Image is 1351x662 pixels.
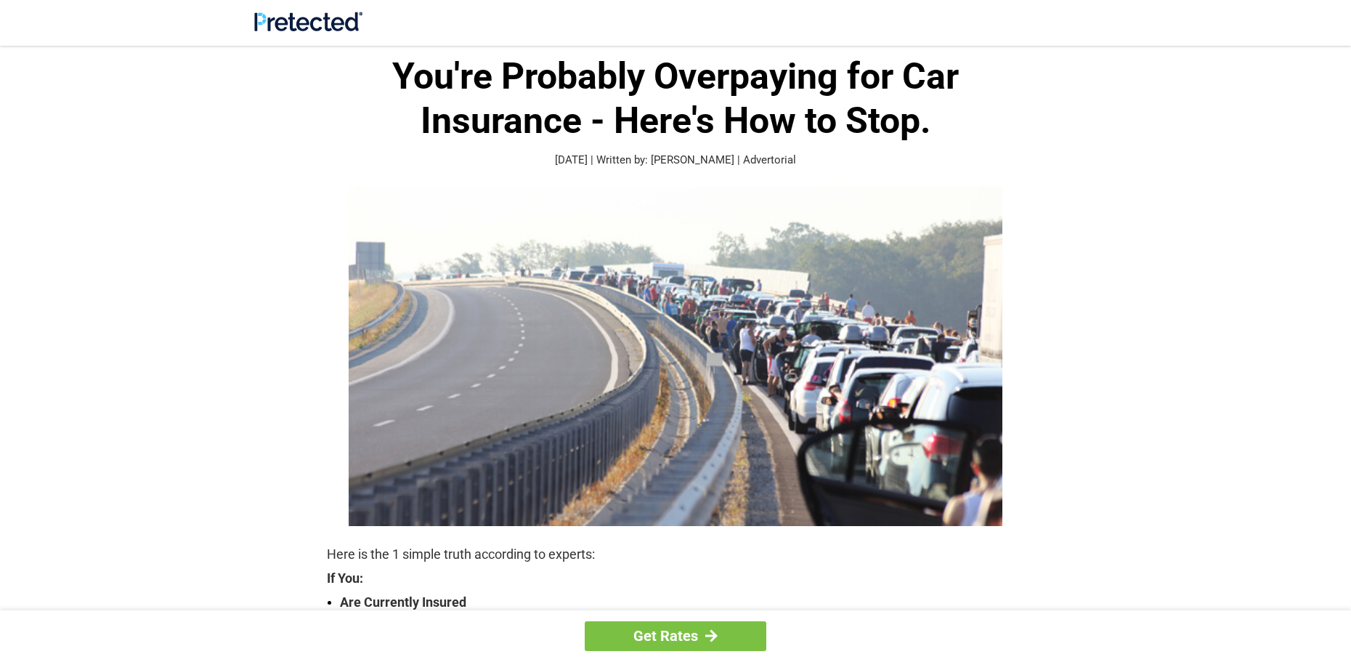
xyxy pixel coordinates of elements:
a: Site Logo [254,20,362,34]
p: Here is the 1 simple truth according to experts: [327,544,1024,565]
strong: If You: [327,572,1024,585]
img: Site Logo [254,12,362,31]
p: [DATE] | Written by: [PERSON_NAME] | Advertorial [327,152,1024,169]
h1: You're Probably Overpaying for Car Insurance - Here's How to Stop. [327,55,1024,143]
strong: Are Currently Insured [340,592,1024,613]
a: Get Rates [585,621,766,651]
